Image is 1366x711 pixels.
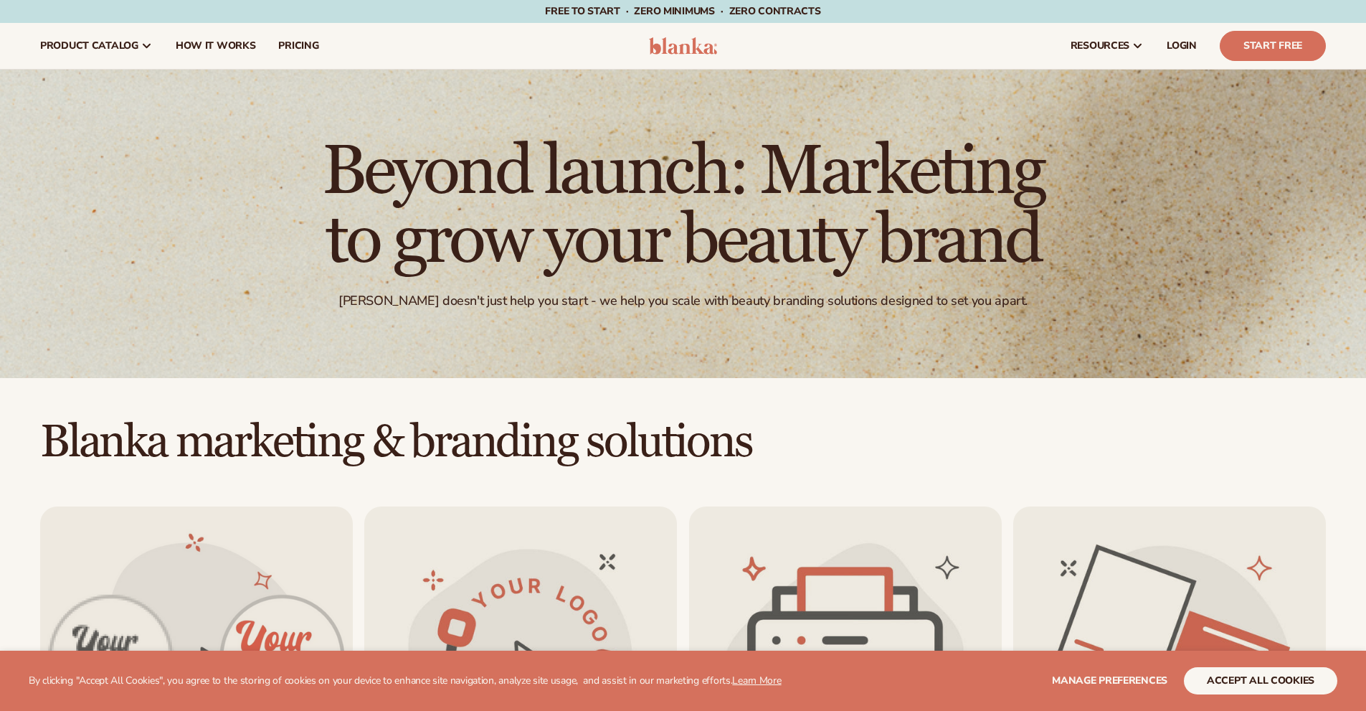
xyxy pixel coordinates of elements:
img: logo [649,37,717,55]
span: Free to start · ZERO minimums · ZERO contracts [545,4,820,18]
span: pricing [278,40,318,52]
a: Start Free [1220,31,1326,61]
span: Manage preferences [1052,674,1167,687]
a: How It Works [164,23,267,69]
a: resources [1059,23,1155,69]
p: By clicking "Accept All Cookies", you agree to the storing of cookies on your device to enhance s... [29,675,782,687]
a: LOGIN [1155,23,1208,69]
span: How It Works [176,40,256,52]
a: product catalog [29,23,164,69]
a: Learn More [732,674,781,687]
span: resources [1071,40,1129,52]
h1: Beyond launch: Marketing to grow your beauty brand [289,138,1078,276]
button: Manage preferences [1052,667,1167,694]
span: LOGIN [1167,40,1197,52]
div: [PERSON_NAME] doesn't just help you start - we help you scale with beauty branding solutions desi... [338,293,1028,309]
button: accept all cookies [1184,667,1337,694]
span: product catalog [40,40,138,52]
a: pricing [267,23,330,69]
